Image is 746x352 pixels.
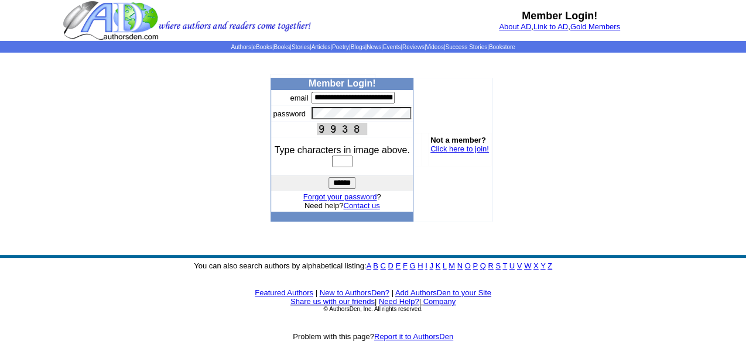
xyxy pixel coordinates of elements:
a: Need Help? [379,297,419,306]
font: | [316,288,317,297]
span: | | | | | | | | | | | | [231,44,515,50]
font: , , [499,22,620,31]
a: Stories [292,44,310,50]
a: E [395,261,401,270]
a: F [403,261,408,270]
b: Not a member? [430,136,486,144]
a: Contact us [343,201,379,210]
a: C [380,261,385,270]
a: Z [547,261,552,270]
a: New to AuthorsDen? [320,288,389,297]
a: News [367,44,381,50]
font: email [290,94,308,102]
a: Poetry [332,44,349,50]
b: Member Login! [522,10,597,22]
a: Company [423,297,456,306]
a: M [449,261,455,270]
a: Books [273,44,290,50]
a: Gold Members [570,22,620,31]
a: Click here to join! [430,144,489,153]
font: | [375,297,377,306]
a: eBooks [252,44,272,50]
a: I [425,261,427,270]
a: X [533,261,539,270]
a: P [473,261,477,270]
a: Videos [426,44,443,50]
a: Reviews [402,44,425,50]
a: Success Stories [445,44,487,50]
a: S [495,261,501,270]
font: password [273,109,306,118]
a: Articles [312,44,331,50]
a: K [435,261,440,270]
a: Y [540,261,545,270]
font: You can also search authors by alphabetical listing: [194,261,552,270]
font: ? [303,192,381,201]
a: G [409,261,415,270]
font: | [419,297,456,306]
a: Bookstore [489,44,515,50]
a: D [388,261,393,270]
a: W [524,261,531,270]
a: U [509,261,515,270]
a: B [373,261,378,270]
font: Problem with this page? [293,332,453,341]
a: V [517,261,522,270]
a: A [367,261,371,270]
a: Report it to AuthorsDen [374,332,453,341]
a: Blogs [350,44,365,50]
a: Forgot your password [303,192,377,201]
a: Events [383,44,401,50]
img: This Is CAPTCHA Image [317,123,367,135]
a: J [429,261,433,270]
a: H [418,261,423,270]
a: O [465,261,471,270]
font: Type characters in image above. [275,145,410,155]
a: Share us with our friends [290,297,375,306]
a: Q [480,261,485,270]
font: | [391,288,393,297]
a: About AD [499,22,531,31]
a: R [488,261,493,270]
font: © AuthorsDen, Inc. All rights reserved. [323,306,422,312]
a: N [457,261,463,270]
b: Member Login! [309,78,376,88]
a: Add AuthorsDen to your Site [395,288,491,297]
a: T [502,261,507,270]
a: Featured Authors [255,288,313,297]
a: Link to AD [533,22,568,31]
font: Need help? [304,201,380,210]
a: L [443,261,447,270]
a: Authors [231,44,251,50]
